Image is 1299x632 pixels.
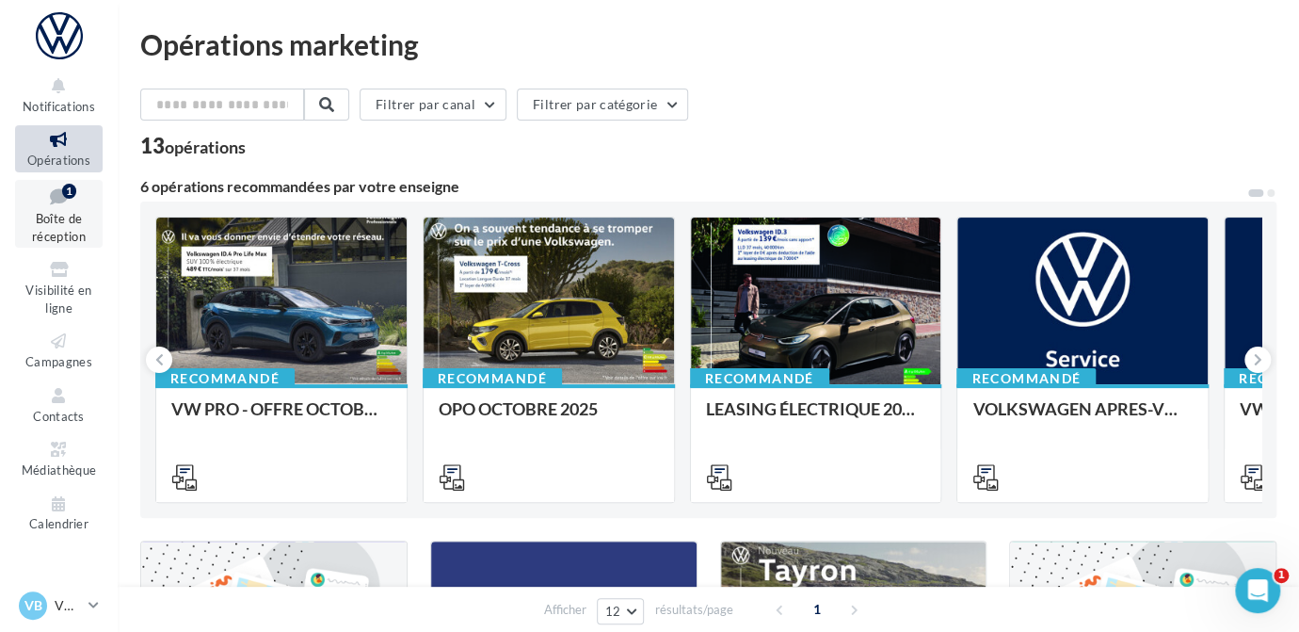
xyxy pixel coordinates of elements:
button: 12 [597,598,645,624]
button: Filtrer par canal [360,89,506,121]
p: VW BRIVE [55,596,81,615]
span: VB [24,596,42,615]
iframe: Intercom live chat [1235,568,1280,613]
span: Visibilité en ligne [25,283,91,316]
a: VB VW BRIVE [15,588,103,624]
span: Campagnes [25,354,92,369]
div: Recommandé [956,368,1096,389]
div: 13 [140,136,246,156]
div: LEASING ÉLECTRIQUE 2025 [706,399,926,437]
div: Recommandé [690,368,829,389]
div: opérations [165,138,246,155]
div: Opérations marketing [140,30,1276,58]
div: 1 [62,184,76,199]
div: Recommandé [423,368,562,389]
a: Calendrier [15,490,103,536]
span: Médiathèque [22,462,97,478]
span: 1 [1274,568,1289,583]
div: 6 opérations recommandées par votre enseigne [140,179,1246,194]
span: 1 [802,594,832,624]
a: Visibilité en ligne [15,255,103,319]
button: Notifications [15,72,103,118]
span: 12 [605,604,621,619]
div: VW PRO - OFFRE OCTOBRE 25 [171,399,392,437]
a: Médiathèque [15,435,103,481]
a: Boîte de réception1 [15,180,103,249]
div: Recommandé [155,368,295,389]
div: VOLKSWAGEN APRES-VENTE [972,399,1193,437]
span: résultats/page [654,601,732,619]
span: Notifications [23,99,95,114]
span: Boîte de réception [32,211,86,244]
div: OPO OCTOBRE 2025 [439,399,659,437]
span: Contacts [33,409,85,424]
span: Opérations [27,153,90,168]
a: Opérations [15,125,103,171]
span: Calendrier [29,517,88,532]
button: Filtrer par catégorie [517,89,688,121]
a: Campagnes [15,327,103,373]
span: Afficher [544,601,586,619]
a: Contacts [15,381,103,428]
